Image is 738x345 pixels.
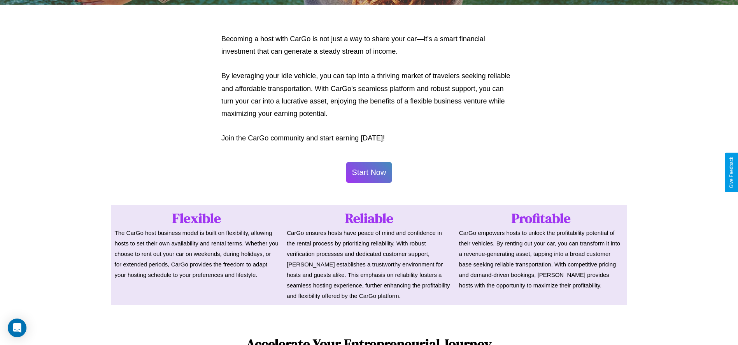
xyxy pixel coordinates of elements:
p: CarGo ensures hosts have peace of mind and confidence in the rental process by prioritizing relia... [287,228,451,301]
h1: Flexible [115,209,279,228]
p: The CarGo host business model is built on flexibility, allowing hosts to set their own availabili... [115,228,279,280]
p: Becoming a host with CarGo is not just a way to share your car—it's a smart financial investment ... [221,33,517,58]
div: Open Intercom Messenger [8,319,26,337]
p: CarGo empowers hosts to unlock the profitability potential of their vehicles. By renting out your... [459,228,624,291]
div: Give Feedback [729,157,734,188]
h1: Reliable [287,209,451,228]
button: Start Now [346,162,392,183]
h1: Profitable [459,209,624,228]
p: Join the CarGo community and start earning [DATE]! [221,132,517,144]
p: By leveraging your idle vehicle, you can tap into a thriving market of travelers seeking reliable... [221,70,517,120]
